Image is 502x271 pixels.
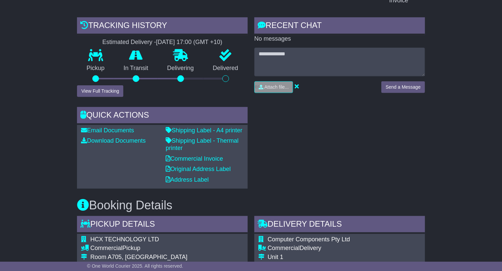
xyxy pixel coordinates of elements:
button: View Full Tracking [77,85,123,97]
a: Commercial Invoice [166,155,223,162]
p: Delivering [158,65,203,72]
div: Quick Actions [77,107,248,125]
span: HCX TECHNOLOGY LTD [90,236,159,243]
span: Computer Components Pty Ltd [268,236,350,243]
a: Original Address Label [166,166,231,172]
span: © One World Courier 2025. All rights reserved. [87,263,183,269]
div: RECENT CHAT [254,17,425,35]
div: Estimated Delivery - [77,39,248,46]
a: Download Documents [81,137,146,144]
a: Shipping Label - Thermal printer [166,137,239,151]
p: Delivered [203,65,248,72]
div: [STREET_ADDRESS][PERSON_NAME] [268,261,396,268]
div: Delivery Details [254,216,425,234]
div: [DATE] 17:00 (GMT +10) [156,39,222,46]
h3: Booking Details [77,199,425,212]
a: Shipping Label - A4 printer [166,127,242,134]
div: Room A705, [GEOGRAPHIC_DATA] [90,254,244,261]
div: Delivery [268,245,396,252]
a: Email Documents [81,127,134,134]
div: [GEOGRAPHIC_DATA] [90,261,244,268]
p: Pickup [77,65,114,72]
div: Tracking history [77,17,248,35]
span: Commercial [90,245,122,251]
p: In Transit [114,65,158,72]
button: Send a Message [381,81,425,93]
span: Commercial [268,245,300,251]
div: Pickup Details [77,216,248,234]
a: Address Label [166,176,209,183]
div: Pickup [90,245,244,252]
p: No messages [254,35,425,43]
div: Unit 1 [268,254,396,261]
